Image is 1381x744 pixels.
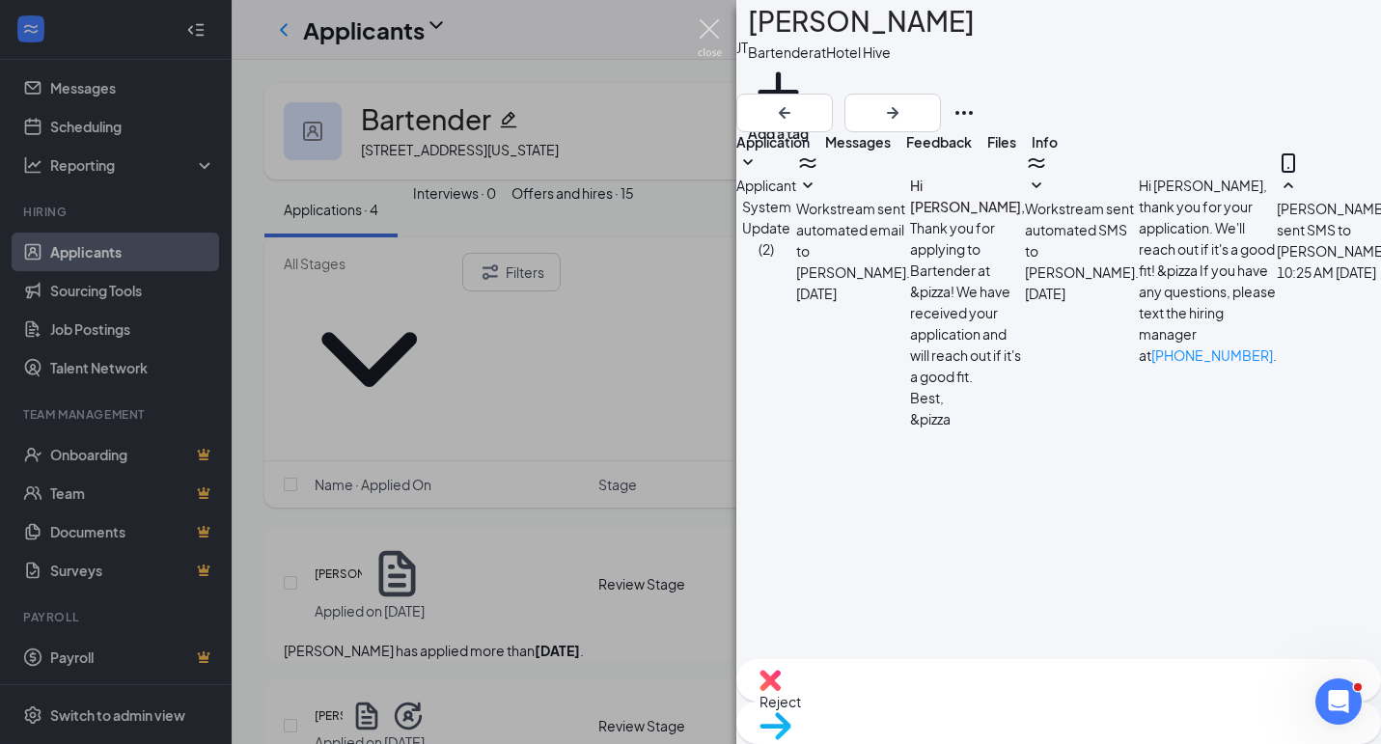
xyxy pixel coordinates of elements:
[796,175,819,198] svg: SmallChevronDown
[796,200,910,281] span: Workstream sent automated email to [PERSON_NAME].
[736,152,796,260] button: SmallChevronDownApplicant System Update (2)
[1025,283,1065,304] span: [DATE]
[1315,678,1362,725] iframe: Intercom live chat
[796,152,819,175] svg: WorkstreamLogo
[736,177,796,258] span: Applicant System Update (2)
[748,62,809,144] button: PlusAdd a tag
[1025,152,1048,175] svg: WorkstreamLogo
[1277,152,1300,175] svg: MobileSms
[910,175,1025,217] h4: Hi [PERSON_NAME],
[910,387,1025,408] p: Best,
[1025,200,1139,281] span: Workstream sent automated SMS to [PERSON_NAME].
[881,101,904,124] svg: ArrowRight
[796,283,837,304] span: [DATE]
[953,101,976,124] svg: Ellipses
[773,101,796,124] svg: ArrowLeftNew
[1151,346,1273,364] a: [PHONE_NUMBER]
[1277,175,1300,198] svg: SmallChevronUp
[748,42,975,62] div: Bartender at Hotel Hive
[910,408,1025,429] p: &pizza
[910,217,1025,387] p: Thank you for applying to Bartender at &pizza! We have received your application and will reach o...
[736,133,810,151] span: Application
[1139,177,1277,364] span: Hi [PERSON_NAME], thank you for your application. We'll reach out if it's a good fit! &pizza If y...
[844,94,941,132] button: ArrowRight
[736,152,760,175] svg: SmallChevronDown
[1025,175,1048,198] svg: SmallChevronDown
[1032,133,1058,151] span: Info
[736,37,748,58] div: JT
[1277,262,1376,283] span: [DATE] 10:25 AM
[987,133,1016,151] span: Files
[760,693,801,710] span: Reject
[736,94,833,132] button: ArrowLeftNew
[825,133,891,151] span: Messages
[748,62,809,123] svg: Plus
[906,133,972,151] span: Feedback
